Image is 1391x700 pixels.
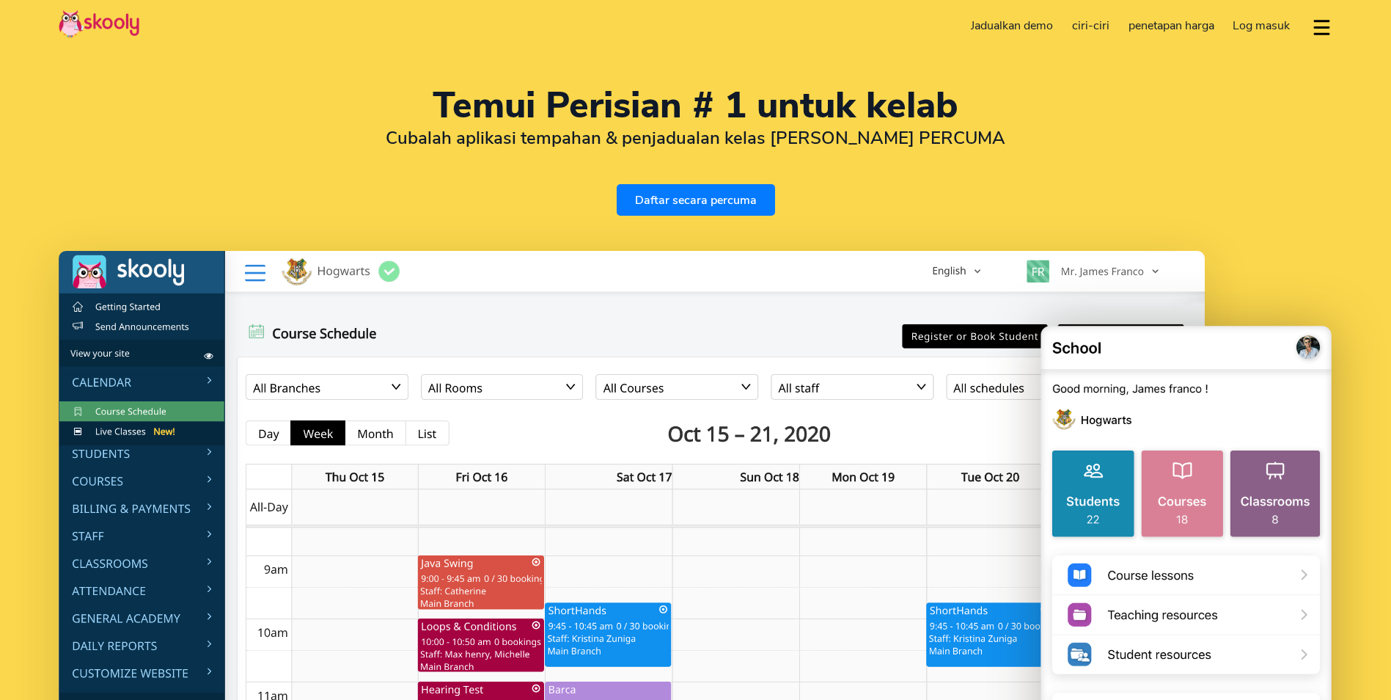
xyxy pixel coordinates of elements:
button: dropdown menu [1311,10,1332,44]
a: Daftar secara percuma [617,184,775,216]
a: ciri-ciri [1062,14,1119,37]
h2: Cubalah aplikasi tempahan & penjadualan kelas [PERSON_NAME] PERCUMA [59,127,1332,149]
span: penetapan harga [1128,18,1214,34]
h1: Temui Perisian # 1 untuk kelab [59,88,1332,123]
a: Jadualkan demo [962,14,1063,37]
span: Log masuk [1233,18,1290,34]
a: Log masuk [1223,14,1299,37]
a: penetapan harga [1119,14,1224,37]
img: Skooly [59,10,139,38]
